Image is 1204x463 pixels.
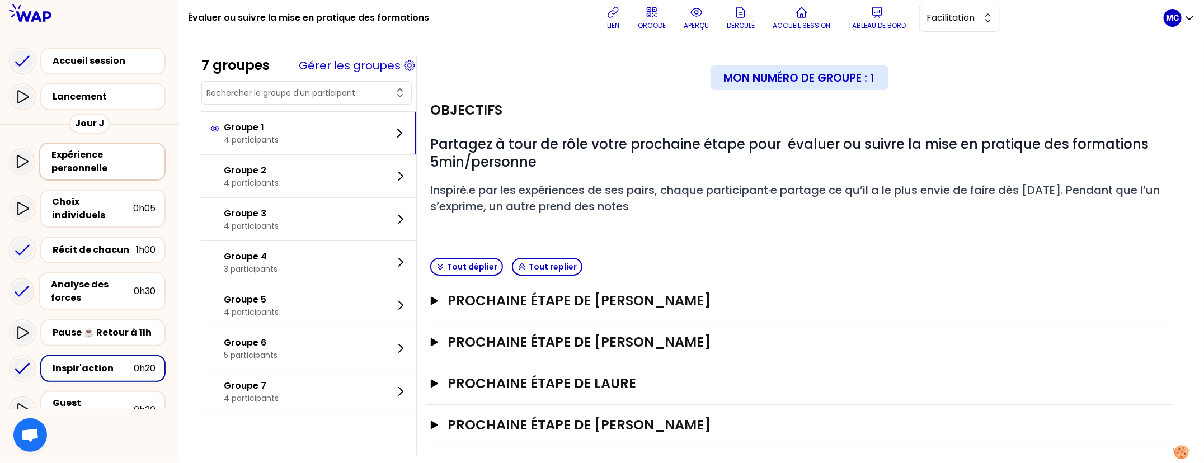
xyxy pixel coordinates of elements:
div: Pause ☕️ Retour à 11h [53,326,156,339]
p: Groupe 6 [224,336,278,349]
h3: Prochaine étape de [PERSON_NAME] [448,292,1129,310]
div: Inspir'action [53,362,134,375]
div: Lancement [53,90,160,103]
div: 0h30 [134,285,156,298]
h3: Prochaine étape de [PERSON_NAME] [448,333,1129,351]
div: Analyse des forces [51,278,134,305]
button: Tableau de bord [844,1,910,35]
p: Groupe 3 [224,207,279,220]
p: Groupe 1 [224,121,279,134]
p: MC [1167,12,1179,23]
span: Inspiré.e par les expériences de ses pairs, chaque participant·e partage ce qu’il a le plus envie... [430,182,1163,214]
p: 3 participants [224,263,278,275]
p: Accueil session [773,21,830,30]
button: Prochaine étape de Laure [430,375,1168,393]
div: Récit de chacun [53,243,136,257]
button: Tout replier [512,258,582,276]
div: Jour J [69,114,110,134]
button: MC [1164,9,1195,27]
p: 4 participants [224,306,279,318]
button: Accueil session [768,1,835,35]
p: Groupe 2 [224,164,279,177]
div: 0h20 [134,362,156,375]
button: Tout déplier [430,258,503,276]
div: 1h00 [136,243,156,257]
button: Gérer les groupes [299,58,401,73]
p: lien [607,21,619,30]
div: 0h05 [133,202,156,215]
button: Prochaine étape de [PERSON_NAME] [430,416,1168,434]
p: Déroulé [727,21,755,30]
div: 7 groupes [201,56,270,74]
p: 4 participants [224,177,279,188]
button: aperçu [679,1,713,35]
p: Groupe 4 [224,250,278,263]
p: 4 participants [224,393,279,404]
div: Accueil session [53,54,160,68]
div: 0h20 [134,403,156,417]
h2: Objectifs [430,101,502,119]
span: Partagez à tour de rôle votre prochaine étape pour évaluer ou suivre la mise en pratique des form... [430,135,1152,171]
p: aperçu [684,21,709,30]
p: 4 participants [224,220,279,232]
p: 5 participants [224,349,278,361]
p: 4 participants [224,134,279,145]
p: Tableau de bord [848,21,906,30]
div: Mon numéro de groupe : 1 [711,65,888,90]
button: lien [602,1,624,35]
div: Expérience personnelle [51,148,156,175]
button: Déroulé [722,1,759,35]
p: QRCODE [638,21,666,30]
button: Prochaine étape de [PERSON_NAME] [430,292,1168,310]
p: Groupe 7 [224,379,279,393]
div: Guest experience [53,396,134,423]
p: Groupe 5 [224,293,279,306]
input: Rechercher le groupe d'un participant [206,87,393,98]
button: Facilitation [919,4,1000,32]
button: QRCODE [633,1,670,35]
span: Facilitation [926,11,977,25]
div: Ouvrir le chat [13,418,47,452]
h3: Prochaine étape de [PERSON_NAME] [448,416,1129,434]
button: Prochaine étape de [PERSON_NAME] [430,333,1168,351]
div: Choix individuels [52,195,133,222]
h3: Prochaine étape de Laure [448,375,1129,393]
